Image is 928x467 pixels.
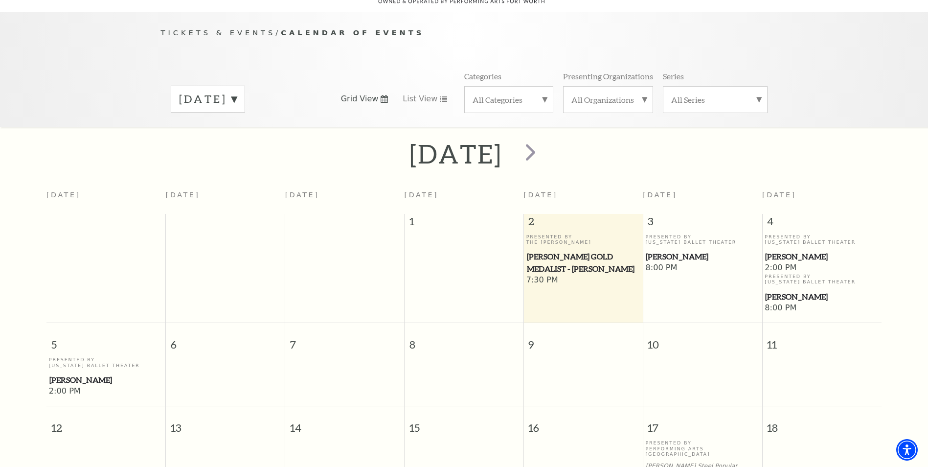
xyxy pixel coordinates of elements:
th: [DATE] [285,185,405,214]
p: Categories [464,71,501,81]
span: [PERSON_NAME] [765,251,879,263]
span: 9 [524,323,643,357]
span: 12 [46,406,165,440]
span: [PERSON_NAME] Gold Medalist - [PERSON_NAME] [527,251,640,275]
th: [DATE] [166,185,285,214]
span: 6 [166,323,285,357]
span: 2 [524,214,643,233]
span: 15 [405,406,523,440]
span: [PERSON_NAME] [646,251,759,263]
p: Series [663,71,684,81]
span: 13 [166,406,285,440]
p: Presenting Organizations [563,71,653,81]
span: 2:00 PM [765,263,879,274]
span: Tickets & Events [161,28,276,37]
span: [DATE] [523,191,558,199]
label: All Organizations [571,94,645,105]
span: [PERSON_NAME] [49,374,163,386]
span: 17 [643,406,762,440]
div: Accessibility Menu [896,439,918,461]
h2: [DATE] [409,138,502,169]
span: 8 [405,323,523,357]
p: Presented By [US_STATE] Ballet Theater [645,234,759,245]
p: Presented By [US_STATE] Ballet Theater [765,274,879,285]
span: 14 [285,406,404,440]
span: 16 [524,406,643,440]
span: 7 [285,323,404,357]
span: 1 [405,214,523,233]
th: [DATE] [46,185,166,214]
span: 7:30 PM [526,275,640,286]
label: [DATE] [179,92,237,107]
p: Presented By The [PERSON_NAME] [526,234,640,245]
span: [PERSON_NAME] [765,291,879,303]
p: Presented By [US_STATE] Ballet Theater [49,357,163,368]
span: 8:00 PM [645,263,759,274]
span: 18 [763,406,882,440]
span: 2:00 PM [49,386,163,397]
span: [DATE] [762,191,796,199]
span: [DATE] [405,191,439,199]
span: 4 [763,214,882,233]
span: 8:00 PM [765,303,879,314]
span: 11 [763,323,882,357]
span: 3 [643,214,762,233]
span: 5 [46,323,165,357]
p: Presented By Performing Arts [GEOGRAPHIC_DATA] [645,440,759,457]
span: Grid View [341,93,379,104]
button: next [511,137,547,171]
p: Presented By [US_STATE] Ballet Theater [765,234,879,245]
span: 10 [643,323,762,357]
label: All Series [671,94,759,105]
span: Calendar of Events [281,28,424,37]
span: [DATE] [643,191,677,199]
label: All Categories [473,94,545,105]
span: List View [403,93,437,104]
p: / [161,27,768,39]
